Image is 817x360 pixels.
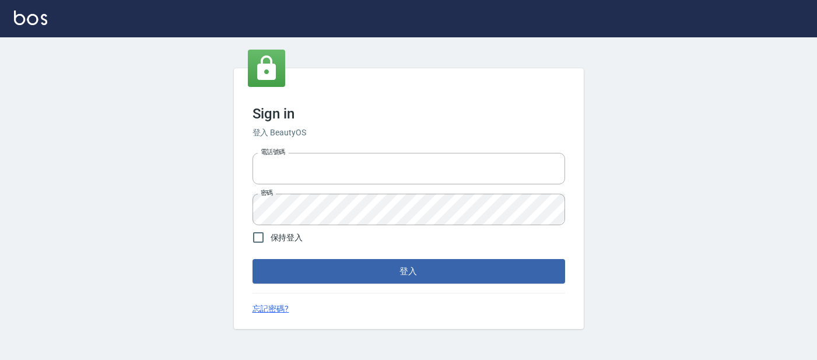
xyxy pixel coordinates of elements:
[271,232,303,244] span: 保持登入
[261,188,273,197] label: 密碼
[14,11,47,25] img: Logo
[253,259,565,284] button: 登入
[261,148,285,156] label: 電話號碼
[253,106,565,122] h3: Sign in
[253,303,289,315] a: 忘記密碼?
[253,127,565,139] h6: 登入 BeautyOS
